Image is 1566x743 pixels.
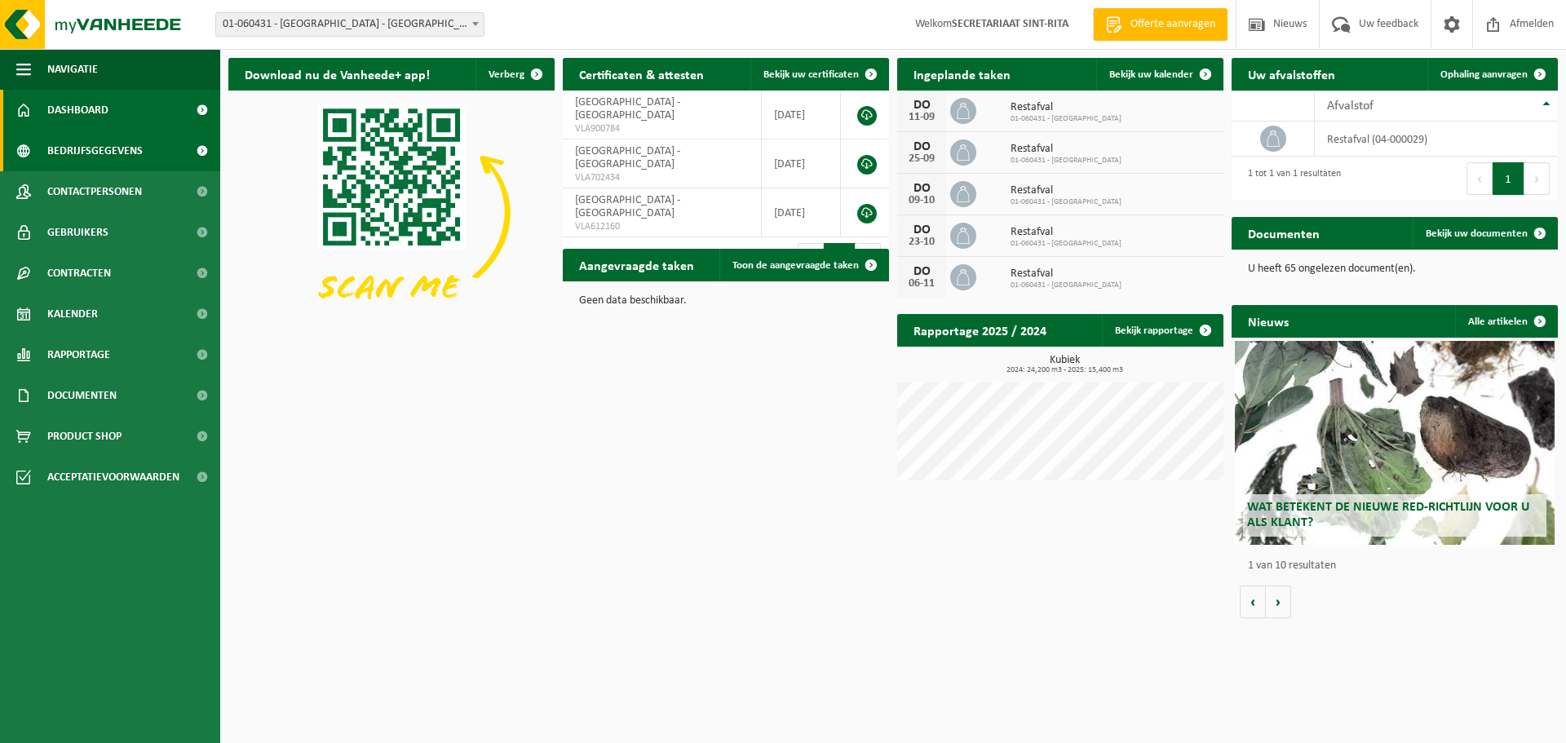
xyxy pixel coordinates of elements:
span: [GEOGRAPHIC_DATA] - [GEOGRAPHIC_DATA] [575,145,680,170]
h2: Uw afvalstoffen [1232,58,1351,90]
button: 1 [1493,162,1524,195]
span: 01-060431 - [GEOGRAPHIC_DATA] [1011,197,1121,207]
a: Offerte aanvragen [1093,8,1228,41]
a: Toon de aangevraagde taken [719,249,887,281]
span: Restafval [1011,101,1121,114]
span: Toon de aangevraagde taken [732,260,859,271]
div: DO [905,182,938,195]
button: Previous [1466,162,1493,195]
span: Bekijk uw documenten [1426,228,1528,239]
span: Dashboard [47,90,108,130]
span: Contactpersonen [47,171,142,212]
h2: Ingeplande taken [897,58,1027,90]
span: Navigatie [47,49,98,90]
h2: Documenten [1232,217,1336,249]
a: Ophaling aanvragen [1427,58,1556,91]
span: Rapportage [47,334,110,375]
span: 01-060431 - [GEOGRAPHIC_DATA] [1011,114,1121,124]
span: 01-060431 - [GEOGRAPHIC_DATA] [1011,239,1121,249]
button: Verberg [476,58,553,91]
span: Restafval [1011,184,1121,197]
img: Download de VHEPlus App [228,91,555,335]
strong: SECRETARIAAT SINT-RITA [952,18,1068,30]
span: Afvalstof [1327,100,1374,113]
p: 1 van 10 resultaten [1248,560,1550,572]
span: Restafval [1011,268,1121,281]
div: 11-09 [905,112,938,123]
a: Bekijk rapportage [1102,314,1222,347]
span: VLA612160 [575,220,749,233]
a: Bekijk uw kalender [1096,58,1222,91]
div: 25-09 [905,153,938,165]
div: DO [905,140,938,153]
span: VLA900784 [575,122,749,135]
td: restafval (04-000029) [1315,122,1558,157]
span: [GEOGRAPHIC_DATA] - [GEOGRAPHIC_DATA] [575,194,680,219]
span: Bekijk uw certificaten [763,69,859,80]
span: Verberg [489,69,524,80]
span: Kalender [47,294,98,334]
button: Volgende [1266,586,1291,618]
div: DO [905,265,938,278]
span: Restafval [1011,143,1121,156]
p: Geen data beschikbaar. [579,295,873,307]
span: Acceptatievoorwaarden [47,457,179,498]
span: 01-060431 - SINT-RITA BASISSCHOOL - HARELBEKE [215,12,484,37]
span: 01-060431 - SINT-RITA BASISSCHOOL - HARELBEKE [216,13,484,36]
h2: Nieuws [1232,305,1305,337]
button: Vorige [1240,586,1266,618]
div: DO [905,223,938,237]
h2: Aangevraagde taken [563,249,710,281]
h2: Certificaten & attesten [563,58,720,90]
span: Wat betekent de nieuwe RED-richtlijn voor u als klant? [1247,501,1529,529]
div: 1 tot 1 van 1 resultaten [1240,161,1341,197]
span: Ophaling aanvragen [1440,69,1528,80]
a: Alle artikelen [1455,305,1556,338]
a: Wat betekent de nieuwe RED-richtlijn voor u als klant? [1235,341,1555,545]
span: 01-060431 - [GEOGRAPHIC_DATA] [1011,156,1121,166]
span: [GEOGRAPHIC_DATA] - [GEOGRAPHIC_DATA] [575,96,680,122]
span: Gebruikers [47,212,108,253]
span: 01-060431 - [GEOGRAPHIC_DATA] [1011,281,1121,290]
span: Contracten [47,253,111,294]
span: 2024: 24,200 m3 - 2025: 15,400 m3 [905,366,1223,374]
span: Restafval [1011,226,1121,239]
td: [DATE] [762,188,841,237]
h3: Kubiek [905,355,1223,374]
span: Bedrijfsgegevens [47,130,143,171]
div: DO [905,99,938,112]
h2: Download nu de Vanheede+ app! [228,58,446,90]
div: 09-10 [905,195,938,206]
span: Product Shop [47,416,122,457]
h2: Rapportage 2025 / 2024 [897,314,1063,346]
span: Bekijk uw kalender [1109,69,1193,80]
span: VLA702434 [575,171,749,184]
div: 23-10 [905,237,938,248]
td: [DATE] [762,91,841,139]
a: Bekijk uw certificaten [750,58,887,91]
span: Offerte aanvragen [1126,16,1219,33]
button: Next [1524,162,1550,195]
p: U heeft 65 ongelezen document(en). [1248,263,1542,275]
span: Documenten [47,375,117,416]
div: 06-11 [905,278,938,290]
td: [DATE] [762,139,841,188]
a: Bekijk uw documenten [1413,217,1556,250]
